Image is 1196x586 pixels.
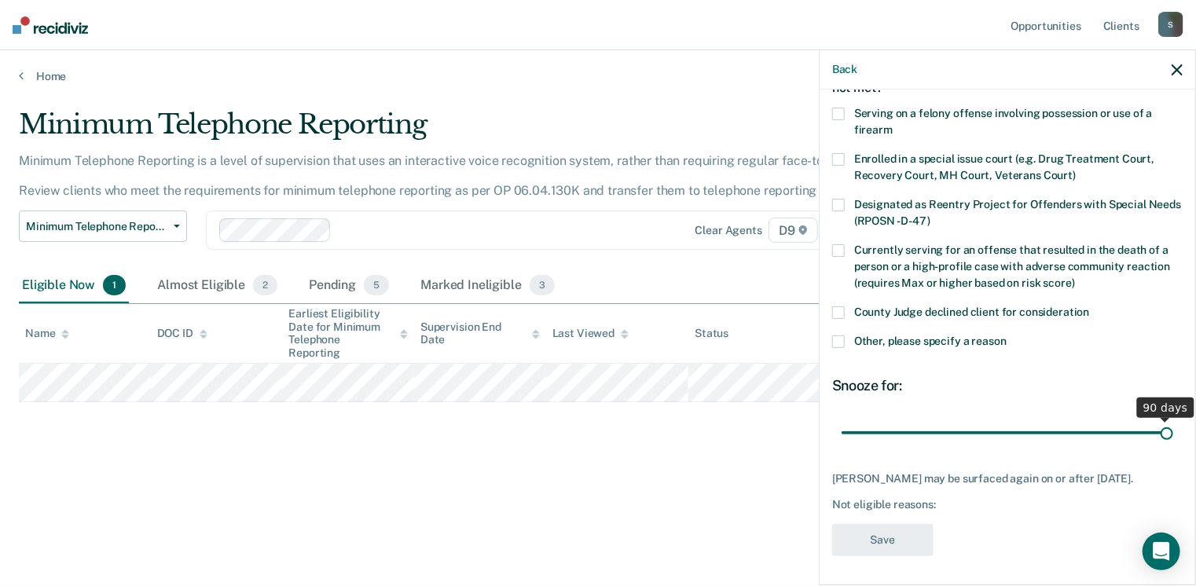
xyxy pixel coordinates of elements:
[530,275,555,295] span: 3
[25,327,69,340] div: Name
[854,198,1181,227] span: Designated as Reentry Project for Offenders with Special Needs (RPOSN - D-47)
[854,107,1153,136] span: Serving on a felony offense involving possession or use of a firearm
[1137,397,1194,418] div: 90 days
[832,524,934,556] button: Save
[364,275,389,295] span: 5
[695,327,728,340] div: Status
[832,498,1183,511] div: Not eligible reasons:
[854,335,1007,347] span: Other, please specify a reason
[253,275,277,295] span: 2
[832,377,1183,394] div: Snooze for:
[19,108,916,153] div: Minimum Telephone Reporting
[103,275,126,295] span: 1
[552,327,629,340] div: Last Viewed
[19,69,1177,83] a: Home
[417,269,558,303] div: Marked Ineligible
[288,307,408,360] div: Earliest Eligibility Date for Minimum Telephone Reporting
[854,152,1154,181] span: Enrolled in a special issue court (e.g. Drug Treatment Court, Recovery Court, MH Court, Veterans ...
[420,320,540,347] div: Supervision End Date
[854,244,1170,289] span: Currently serving for an offense that resulted in the death of a person or a high-profile case wi...
[19,269,129,303] div: Eligible Now
[854,306,1090,318] span: County Judge declined client for consideration
[769,218,818,243] span: D9
[13,16,88,34] img: Recidiviz
[832,472,1183,485] div: [PERSON_NAME] may be surfaced again on or after [DATE].
[695,224,762,237] div: Clear agents
[157,327,207,340] div: DOC ID
[306,269,392,303] div: Pending
[1143,533,1180,570] div: Open Intercom Messenger
[19,153,910,198] p: Minimum Telephone Reporting is a level of supervision that uses an interactive voice recognition ...
[832,63,857,76] button: Back
[154,269,281,303] div: Almost Eligible
[1158,12,1183,37] div: S
[26,220,167,233] span: Minimum Telephone Reporting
